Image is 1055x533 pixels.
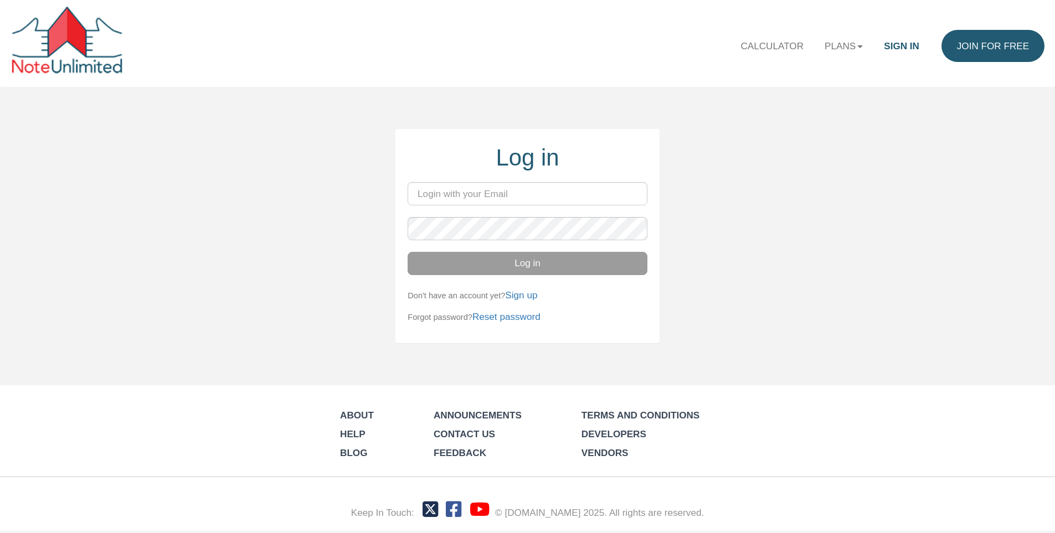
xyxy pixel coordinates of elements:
a: Blog [340,447,367,458]
small: Don't have an account yet? [408,291,537,300]
a: Reset password [472,311,541,322]
a: About [340,410,374,421]
a: Announcements [434,410,522,421]
input: Login with your Email [408,182,647,205]
a: Developers [581,428,646,439]
a: Sign up [505,289,537,301]
a: Plans [814,30,873,62]
a: Terms and Conditions [581,410,699,421]
button: Log in [408,252,647,275]
a: Vendors [581,447,629,458]
a: Feedback [434,447,486,458]
small: Forgot password? [408,313,540,322]
a: Contact Us [434,428,495,439]
a: Help [340,428,366,439]
a: Join for FREE [941,30,1044,62]
a: Sign in [873,30,930,62]
div: © [DOMAIN_NAME] 2025. All rights are reserved. [495,506,704,519]
div: Log in [408,141,647,174]
div: Keep In Touch: [351,506,414,519]
a: Calculator [730,30,814,62]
